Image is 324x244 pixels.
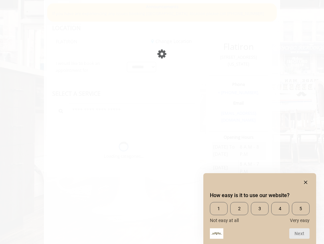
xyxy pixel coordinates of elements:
[271,202,289,215] span: 4
[230,202,248,215] span: 2
[210,202,228,215] span: 1
[210,192,310,199] h2: How easy is it to use our website? Select an option from 1 to 5, with 1 being Not easy at all and...
[290,218,310,223] span: Very easy
[210,202,310,223] div: How easy is it to use our website? Select an option from 1 to 5, with 1 being Not easy at all and...
[289,228,310,239] button: Next question
[210,218,239,223] span: Not easy at all
[251,202,269,215] span: 3
[210,178,310,239] div: How easy is it to use our website? Select an option from 1 to 5, with 1 being Not easy at all and...
[302,178,310,186] button: Hide survey
[292,202,310,215] span: 5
